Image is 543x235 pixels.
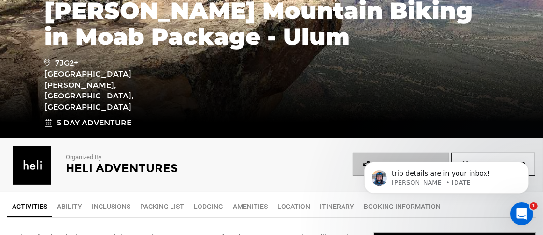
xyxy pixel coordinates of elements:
a: Itinerary [315,197,359,216]
a: Location [272,197,315,216]
span: 1 [530,202,538,210]
a: Packing List [135,197,189,216]
a: Activities [7,197,52,217]
a: Lodging [189,197,228,216]
p: Organized By [66,153,245,162]
img: 7b8205e9328a03c7eaaacec4a25d2b25.jpeg [8,146,56,185]
h2: Heli Adventures [66,162,245,175]
span: 7JG2+[GEOGRAPHIC_DATA][PERSON_NAME], [GEOGRAPHIC_DATA], [GEOGRAPHIC_DATA] [44,57,158,113]
iframe: Intercom notifications message [350,141,543,209]
a: Ability [52,197,87,216]
iframe: Intercom live chat [510,202,533,225]
a: Inclusions [87,197,135,216]
span: 5 Day Adventure [57,118,131,129]
a: Amenities [228,197,272,216]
